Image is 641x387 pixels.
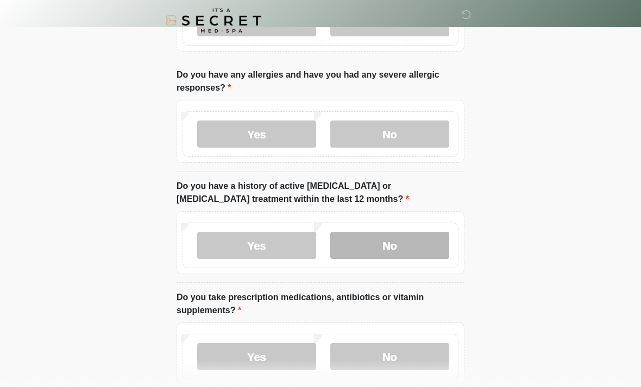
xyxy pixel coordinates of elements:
img: It's A Secret Med Spa Logo [166,8,261,33]
label: Yes [197,232,316,259]
label: Do you have a history of active [MEDICAL_DATA] or [MEDICAL_DATA] treatment within the last 12 mon... [177,180,464,206]
label: Yes [197,343,316,370]
label: No [330,120,449,148]
label: Do you take prescription medications, antibiotics or vitamin supplements? [177,291,464,317]
label: Do you have any allergies and have you had any severe allergic responses? [177,68,464,94]
label: Yes [197,120,316,148]
label: No [330,232,449,259]
label: No [330,343,449,370]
